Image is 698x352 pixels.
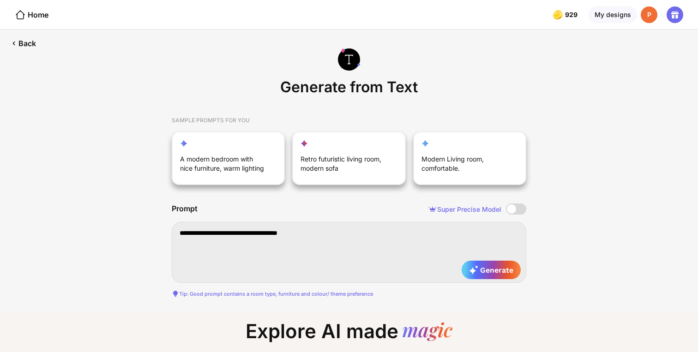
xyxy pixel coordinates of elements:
img: fill-up-your-space-star-icon.svg [301,140,308,147]
img: customization-star-icon.svg [421,140,429,147]
span: Generate [469,265,513,274]
div: Prompt [172,205,198,213]
div: Super Precise Model [429,205,501,213]
div: Home [15,9,48,20]
div: A modern bedroom with nice furniture, warm lighting [180,155,267,177]
img: generate-from-text-icon.svg [338,48,361,71]
img: reimagine-star-icon.svg [180,140,187,147]
span: 929 [565,11,579,18]
div: My designs [589,6,637,23]
div: Explore AI made [238,320,460,350]
div: magic [402,320,452,343]
div: SAMPLE PROMPTS FOR YOU [172,109,526,131]
div: Tip: Good prompt contains a room type, furniture and colour/ theme preference [172,290,526,298]
div: P [641,6,657,23]
div: Modern Living room, comfortable. [421,155,508,177]
div: Retro futuristic living room, modern sofa [301,155,387,177]
div: Generate from Text [277,76,421,102]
